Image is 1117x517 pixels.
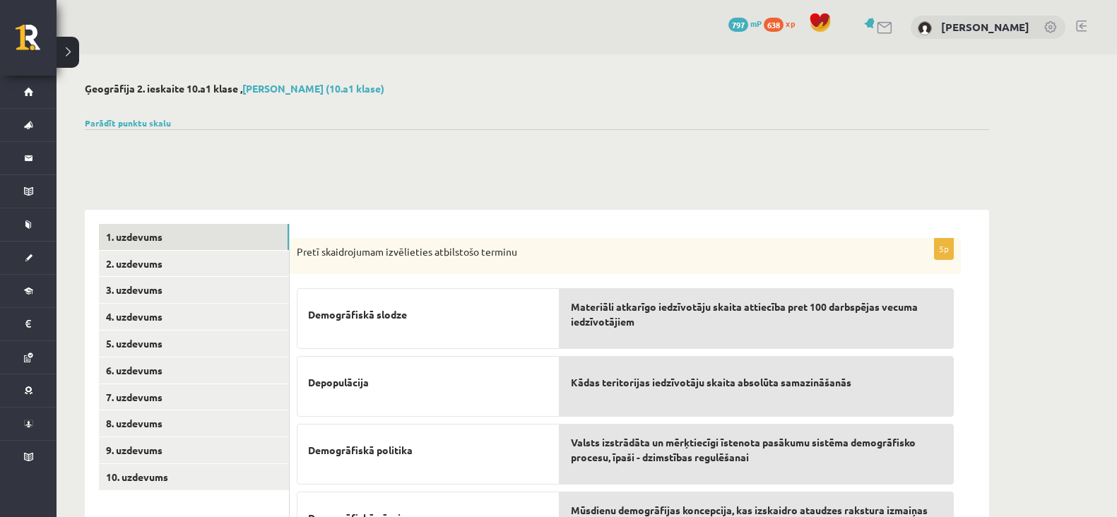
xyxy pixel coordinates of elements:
[297,245,883,259] p: Pretī skaidrojumam izvēlieties atbilstošo terminu
[85,117,171,129] a: Parādīt punktu skalu
[786,18,795,29] span: xp
[308,375,369,390] span: Depopulācija
[99,277,289,303] a: 3. uzdevums
[99,410,289,436] a: 8. uzdevums
[941,20,1029,34] a: [PERSON_NAME]
[99,357,289,384] a: 6. uzdevums
[242,82,384,95] a: [PERSON_NAME] (10.a1 klase)
[85,83,989,95] h2: Ģeogrāfija 2. ieskaite 10.a1 klase ,
[571,299,942,329] span: Materiāli atkarīgo iedzīvotāju skaita attiecība pret 100 darbspējas vecuma iedzīvotājiem
[571,435,942,465] span: Valsts izstrādāta un mērķtiecīgi īstenota pasākumu sistēma demogrāfisko procesu, īpaši - dzimstīb...
[750,18,762,29] span: mP
[99,464,289,490] a: 10. uzdevums
[571,375,851,390] span: Kādas teritorijas iedzīvotāju skaita absolūta samazināšanās
[308,443,413,458] span: Demogrāfiskā politika
[728,18,762,29] a: 797 mP
[918,21,932,35] img: Keita Kudravceva
[99,384,289,410] a: 7. uzdevums
[16,25,57,60] a: Rīgas 1. Tālmācības vidusskola
[99,224,289,250] a: 1. uzdevums
[934,237,954,260] p: 5p
[99,251,289,277] a: 2. uzdevums
[99,437,289,463] a: 9. uzdevums
[764,18,802,29] a: 638 xp
[99,304,289,330] a: 4. uzdevums
[308,307,407,322] span: Demogrāfiskā slodze
[764,18,784,32] span: 638
[728,18,748,32] span: 797
[99,331,289,357] a: 5. uzdevums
